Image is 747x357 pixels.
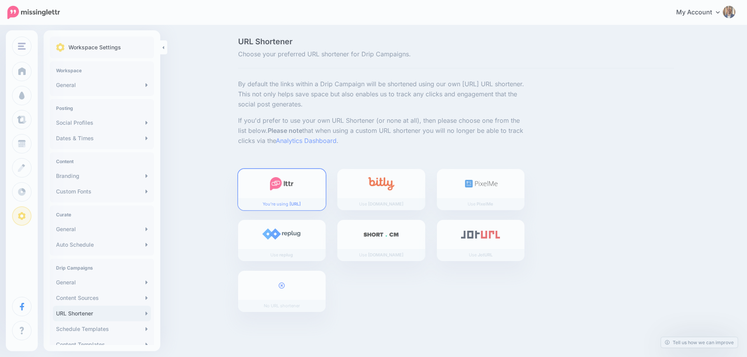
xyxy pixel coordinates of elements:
[53,168,151,184] a: Branding
[359,201,367,207] span: Use
[18,43,26,50] img: menu.png
[53,290,151,306] a: Content Sources
[337,169,425,210] a: Use [DOMAIN_NAME]
[668,3,735,22] a: My Account
[53,337,151,352] a: Content Templates
[368,252,403,258] b: [DOMAIN_NAME]
[368,201,403,207] b: [DOMAIN_NAME]
[56,265,148,271] h4: Drip Campaigns
[238,79,525,110] p: By default the links within a Drip Campaign will be shortened using our own [URL] URL shortener. ...
[362,230,401,240] img: shortcm.png
[359,252,367,258] span: Use
[53,237,151,253] a: Auto Schedule
[279,252,293,258] b: replug
[53,275,151,290] a: General
[437,220,525,261] a: Use JotURL
[477,201,493,207] b: PixelMe
[478,252,493,258] b: JotURL
[53,321,151,337] a: Schedule Templates
[53,306,151,321] a: URL Shortener
[463,177,498,190] img: pixelme.png
[268,127,302,134] b: Please note
[238,220,326,261] a: Use replug
[238,116,525,146] p: If you'd prefer to use your own URL Shortener (or none at all), then please choose one from the l...
[461,231,500,239] img: joturl.png
[289,201,301,207] b: [URL]
[53,221,151,237] a: General
[53,115,151,131] a: Social Profiles
[53,77,151,93] a: General
[661,337,738,348] a: Tell us how we can improve
[238,271,326,312] a: No URL shortener
[368,177,395,190] img: bitly.png
[53,131,151,146] a: Dates & Times
[276,137,337,145] a: Analytics Dashboard
[270,177,293,190] img: lttr-logo.png
[468,201,475,207] span: Use
[263,201,288,207] span: You're using
[68,43,121,52] p: Workspace Settings
[7,6,60,19] img: Missinglettr
[270,252,278,258] span: Use
[238,300,326,312] span: No URL shortener
[238,169,326,210] a: You're using [URL]
[56,43,65,52] img: settings.png
[238,49,525,59] span: Choose your preferred URL shortener for Drip Campaigns.
[262,228,301,241] img: replug.png
[56,68,148,73] h4: Workspace
[238,38,525,45] span: URL Shortener
[56,158,148,164] h4: Content
[437,169,525,210] a: Use PixelMe
[56,105,148,111] h4: Posting
[337,220,425,261] a: Use [DOMAIN_NAME]
[53,184,151,199] a: Custom Fonts
[469,252,477,258] span: Use
[56,212,148,218] h4: Curate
